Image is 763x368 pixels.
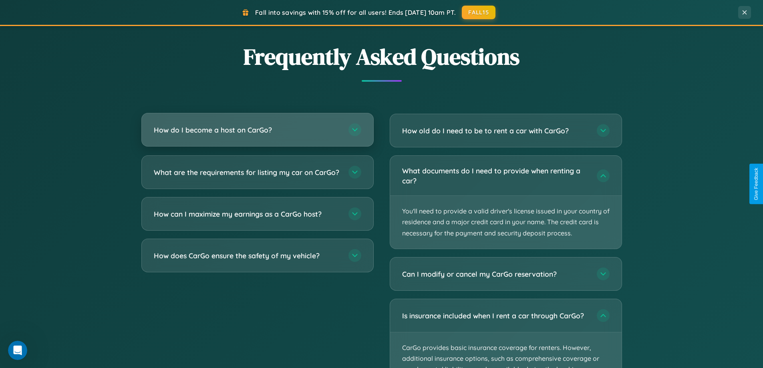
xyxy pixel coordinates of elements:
h3: How old do I need to be to rent a car with CarGo? [402,126,589,136]
iframe: Intercom live chat [8,341,27,360]
h3: What are the requirements for listing my car on CarGo? [154,167,340,177]
h3: How do I become a host on CarGo? [154,125,340,135]
button: FALL15 [462,6,495,19]
h3: Is insurance included when I rent a car through CarGo? [402,311,589,321]
h3: What documents do I need to provide when renting a car? [402,166,589,185]
span: Fall into savings with 15% off for all users! Ends [DATE] 10am PT. [255,8,456,16]
h3: Can I modify or cancel my CarGo reservation? [402,269,589,279]
h3: How can I maximize my earnings as a CarGo host? [154,209,340,219]
p: You'll need to provide a valid driver's license issued in your country of residence and a major c... [390,196,622,249]
div: Give Feedback [753,168,759,200]
h2: Frequently Asked Questions [141,41,622,72]
h3: How does CarGo ensure the safety of my vehicle? [154,251,340,261]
